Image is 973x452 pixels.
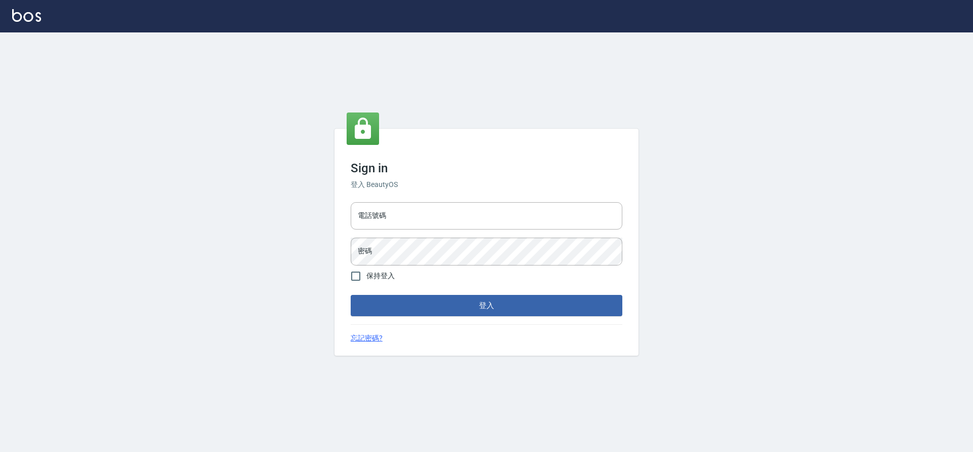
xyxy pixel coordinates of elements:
[351,333,383,344] a: 忘記密碼?
[351,295,622,316] button: 登入
[351,161,622,175] h3: Sign in
[351,179,622,190] h6: 登入 BeautyOS
[12,9,41,22] img: Logo
[366,271,395,281] span: 保持登入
